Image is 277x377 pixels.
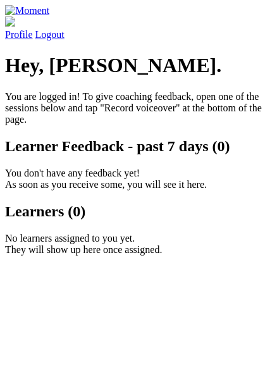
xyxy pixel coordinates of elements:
[5,233,272,256] p: No learners assigned to you yet. They will show up here once assigned.
[5,138,272,155] h2: Learner Feedback - past 7 days (0)
[5,203,272,220] h2: Learners (0)
[5,16,272,40] a: Profile
[35,29,65,40] a: Logout
[5,54,272,77] h1: Hey, [PERSON_NAME].
[5,91,272,125] p: You are logged in! To give coaching feedback, open one of the sessions below and tap "Record voic...
[5,168,272,190] p: You don't have any feedback yet! As soon as you receive some, you will see it here.
[5,16,15,27] img: default_avatar-b4e2223d03051bc43aaaccfb402a43260a3f17acc7fafc1603fdf008d6cba3c9.png
[5,5,49,16] img: Moment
